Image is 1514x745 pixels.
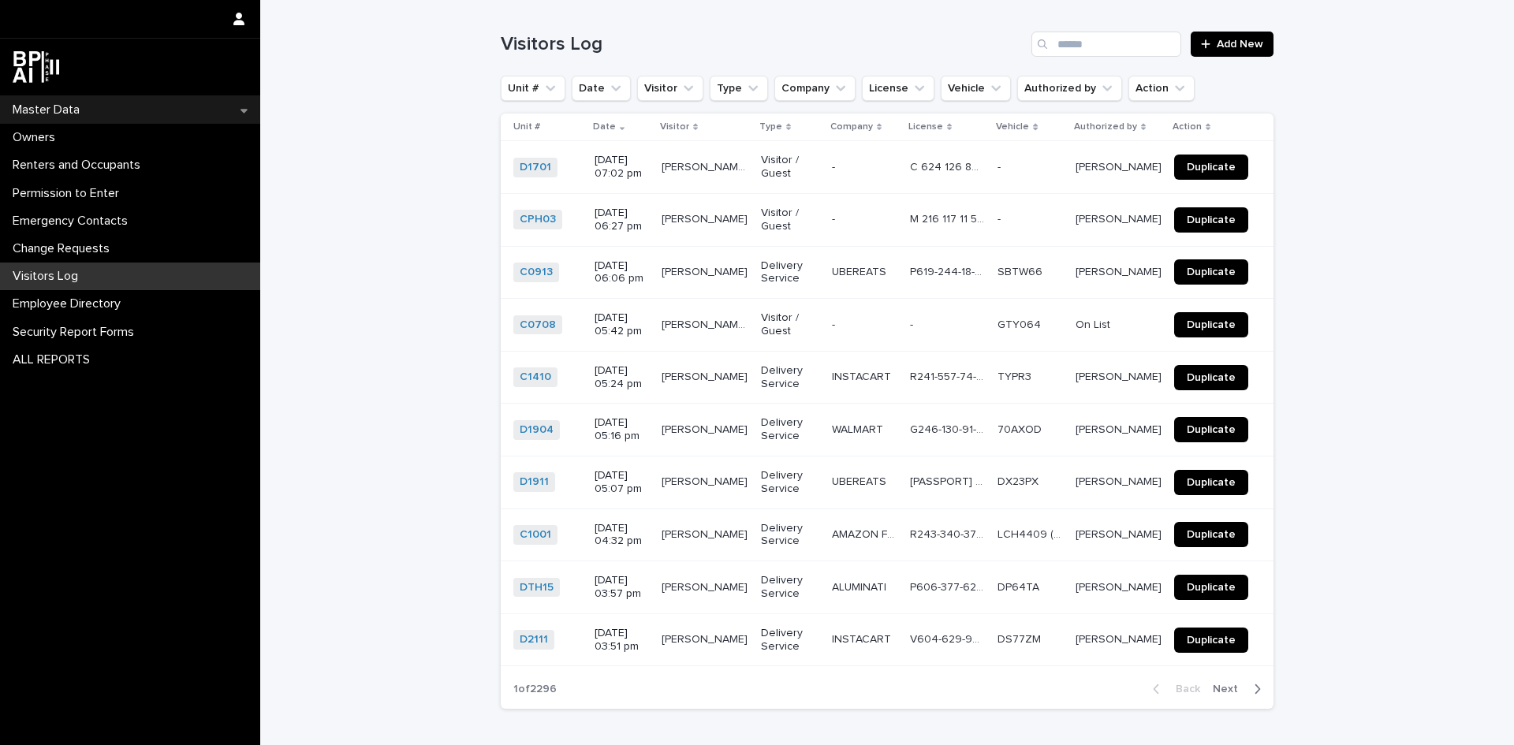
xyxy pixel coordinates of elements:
p: Master Data [6,102,92,117]
p: Unit # [513,118,540,136]
p: DS77ZM [998,630,1044,646]
p: Owners [6,130,68,145]
h1: Visitors Log [501,33,1025,56]
a: C1410 [520,371,551,384]
p: - [832,158,838,174]
p: Date [593,118,616,136]
a: D1904 [520,423,554,437]
p: Visitor / Guest [761,154,820,181]
a: Duplicate [1174,522,1248,547]
a: D1911 [520,475,549,489]
p: R241-557-74-800-0 [910,367,989,384]
button: Company [774,76,856,101]
button: Next [1206,682,1273,696]
span: Duplicate [1187,477,1236,488]
p: SBTW66 [998,263,1046,279]
button: Vehicle [941,76,1011,101]
p: V604-629-93-100-0 [910,630,989,646]
span: Next [1213,684,1247,695]
a: C1001 [520,528,551,542]
p: [PERSON_NAME] [1076,420,1165,437]
tr: DTH15 [DATE] 03:57 pm[PERSON_NAME][PERSON_NAME] Delivery ServiceALUMINATIALUMINATI P606-377-62-10... [501,561,1273,614]
a: C0913 [520,266,553,279]
button: Type [710,76,768,101]
p: Delivery Service [761,627,820,654]
p: MEDRANO VIVIAN ISSELA [662,210,751,226]
p: License [908,118,943,136]
span: Duplicate [1187,319,1236,330]
p: Visitor / Guest [761,311,820,338]
p: Emergency Contacts [6,214,140,229]
button: Back [1140,682,1206,696]
a: Duplicate [1174,417,1248,442]
span: Duplicate [1187,635,1236,646]
tr: CPH03 [DATE] 06:27 pm[PERSON_NAME][PERSON_NAME] Visitor / Guest-- M 216 117 11 500 0M 216 117 11 ... [501,193,1273,246]
p: [PERSON_NAME] [1076,263,1165,279]
tr: C0708 [DATE] 05:42 pm[PERSON_NAME] de [PERSON_NAME][PERSON_NAME] de [PERSON_NAME] Visitor / Guest... [501,299,1273,352]
a: Duplicate [1174,259,1248,285]
span: Duplicate [1187,529,1236,540]
p: P606-377-62-100-0 [910,578,989,594]
p: Visitor / Guest [761,207,820,233]
p: [DATE] 07:02 pm [595,154,649,181]
input: Search [1031,32,1181,57]
p: Johanna Ventura [1076,158,1165,174]
button: Unit # [501,76,565,101]
p: Visitors Log [6,269,91,284]
p: P619-244-18-500-0 [910,263,989,279]
p: Employee Directory [6,296,133,311]
p: [DATE] 05:16 pm [595,416,649,443]
a: Duplicate [1174,628,1248,653]
tr: C0913 [DATE] 06:06 pm[PERSON_NAME][PERSON_NAME] Delivery ServiceUBEREATSUBEREATS P619-244-18-500-... [501,246,1273,299]
p: TYPR3 [998,367,1035,384]
a: Duplicate [1174,207,1248,233]
p: Delivery Service [761,469,820,496]
tr: D1701 [DATE] 07:02 pm[PERSON_NAME] [PERSON_NAME][PERSON_NAME] [PERSON_NAME] Visitor / Guest-- C 6... [501,141,1273,194]
a: Duplicate [1174,312,1248,337]
a: C0708 [520,318,556,332]
p: - [832,315,838,332]
p: 1 of 2296 [501,670,569,709]
p: ALL REPORTS [6,352,103,367]
p: DX23PX [998,472,1042,489]
p: EDWARD KOHN [1076,472,1165,489]
p: [DATE] 06:06 pm [595,259,649,286]
span: Duplicate [1187,582,1236,593]
p: UBEREATS [832,472,889,489]
a: Duplicate [1174,155,1248,180]
p: [PERSON_NAME] [662,263,751,279]
p: Delivery Service [761,574,820,601]
span: Duplicate [1187,424,1236,435]
p: VICTOR PIMENTEL [662,578,751,594]
p: Delivery Service [761,259,820,286]
p: Change Requests [6,241,122,256]
p: Delivery Service [761,522,820,549]
img: dwgmcNfxSF6WIOOXiGgu [13,51,59,83]
p: INSTACART [832,630,894,646]
p: Delivery Service [761,416,820,443]
button: License [862,76,934,101]
p: [DATE] 05:24 pm [595,364,649,391]
a: CPH03 [520,213,556,226]
p: Security Report Forms [6,325,147,340]
button: Date [572,76,631,101]
a: D1701 [520,161,551,174]
p: DP64TA [998,578,1042,594]
p: Company [830,118,873,136]
button: Action [1128,76,1195,101]
a: D2111 [520,633,548,646]
p: [DATE] 05:42 pm [595,311,649,338]
p: DARLING GARCIA [662,420,751,437]
p: Visitor [660,118,689,136]
p: COREA ZELEDO RAMON [662,158,751,174]
p: Santiago de la Quintana [662,315,751,332]
p: Authorized by [1074,118,1137,136]
p: AW236572 (COLOMBIAN PASSPORT) [910,472,989,489]
span: Duplicate [1187,266,1236,278]
tr: C1410 [DATE] 05:24 pm[PERSON_NAME][PERSON_NAME] Delivery ServiceINSTACARTINSTACART R241-557-74-80... [501,351,1273,404]
p: AMAZON FLEX [832,525,901,542]
p: ALUMINATI [832,578,889,594]
p: WALMART [832,420,886,437]
button: Visitor [637,76,703,101]
p: UBEREATS [832,263,889,279]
